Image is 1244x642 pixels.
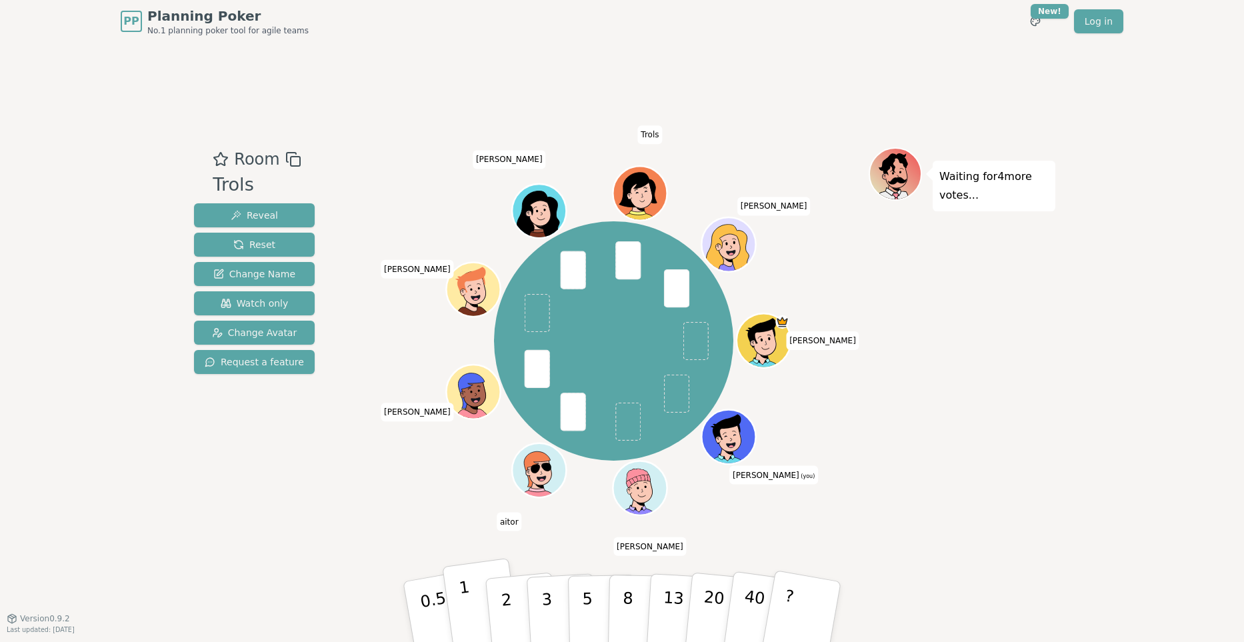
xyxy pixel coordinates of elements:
a: PPPlanning PokerNo.1 planning poker tool for agile teams [121,7,309,36]
span: Room [234,147,279,171]
button: Version0.9.2 [7,613,70,624]
p: Waiting for 4 more votes... [939,167,1049,205]
button: Request a feature [194,350,315,374]
span: Click to change your name [786,331,859,350]
a: Log in [1074,9,1123,33]
span: (you) [799,473,815,479]
button: Watch only [194,291,315,315]
span: Click to change your name [613,537,687,556]
span: Click to change your name [381,403,454,422]
button: Reset [194,233,315,257]
span: Last updated: [DATE] [7,626,75,633]
span: PP [123,13,139,29]
span: Planning Poker [147,7,309,25]
span: Samuel is the host [775,315,789,329]
button: Reveal [194,203,315,227]
button: Change Name [194,262,315,286]
span: Click to change your name [381,260,454,279]
span: Version 0.9.2 [20,613,70,624]
span: Watch only [221,297,289,310]
span: Reveal [231,209,278,222]
span: Change Avatar [212,326,297,339]
span: Click to change your name [729,466,818,485]
button: New! [1023,9,1047,33]
button: Click to change your avatar [703,412,753,463]
span: Change Name [213,267,295,281]
div: Trols [213,171,301,199]
span: Request a feature [205,355,304,369]
span: Click to change your name [473,151,546,169]
span: Click to change your name [497,513,522,531]
button: Add as favourite [213,147,229,171]
div: New! [1031,4,1069,19]
span: No.1 planning poker tool for agile teams [147,25,309,36]
span: Click to change your name [637,126,662,145]
span: Click to change your name [737,197,811,216]
button: Change Avatar [194,321,315,345]
span: Reset [233,238,275,251]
